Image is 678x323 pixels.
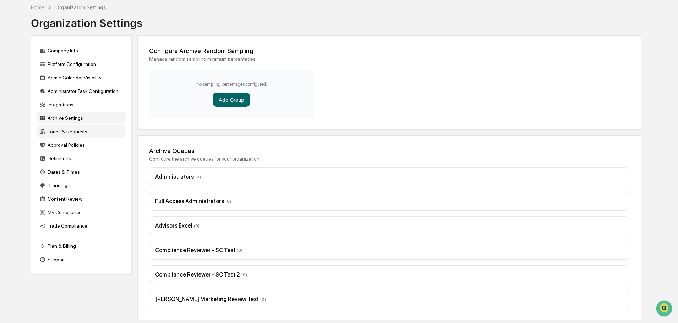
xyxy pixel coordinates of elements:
a: 🔎Data Lookup [4,156,48,168]
span: Preclearance [14,145,46,152]
span: [PERSON_NAME] [22,116,58,121]
div: My Compliance [37,206,126,219]
div: Content Review [37,193,126,205]
div: Support [37,253,126,266]
div: Archive Queues [149,147,629,155]
div: [PERSON_NAME] Marketing Review Test [155,296,623,302]
div: 🖐️ [7,146,13,151]
div: Admin Calendar Visibility [37,71,126,84]
div: Platform Configuration [37,58,126,71]
a: 🖐️Preclearance [4,142,49,155]
img: 8933085812038_c878075ebb4cc5468115_72.jpg [15,54,28,67]
button: Add Group [213,93,250,107]
div: Start new chat [32,54,116,61]
p: How can we help? [7,15,129,26]
div: Organization Settings [55,4,106,10]
button: See all [110,77,129,86]
div: Company Info [37,44,126,57]
span: Pylon [71,176,86,181]
img: 1746055101610-c473b297-6a78-478c-a979-82029cc54cd1 [14,97,20,102]
div: Compliance Reviewer - SC Test [155,247,623,254]
div: Administrators [155,173,623,180]
span: [DATE] [63,96,77,102]
a: 🗄️Attestations [49,142,91,155]
span: ( 0 ) [225,199,231,204]
div: Plan & Billing [37,240,126,252]
span: Attestations [59,145,88,152]
div: Configure Archive Random Sampling [149,47,629,55]
iframe: Open customer support [655,300,674,319]
div: Approval Policies [37,139,126,151]
div: Configure the archive queues for your organization. [149,156,629,162]
div: 🗄️ [51,146,57,151]
span: • [59,96,61,102]
div: Manage random sampling minimum percentages. [149,56,629,62]
div: Advisors Excel [155,222,623,229]
span: ( 0 ) [194,223,199,228]
div: Trade Compliance [37,219,126,232]
div: Past conversations [7,79,48,84]
img: 1746055101610-c473b297-6a78-478c-a979-82029cc54cd1 [7,54,20,67]
div: Branding [37,179,126,192]
span: ( 0 ) [237,248,242,253]
span: ( 0 ) [241,272,247,277]
div: Home [31,4,44,10]
div: We're available if you need us! [32,61,98,67]
div: Definitions [37,152,126,165]
div: Archive Settings [37,112,126,124]
div: Administrator Task Configuration [37,85,126,98]
div: Compliance Reviewer - SC Test 2 [155,271,623,278]
span: • [59,116,61,121]
span: Data Lookup [14,158,45,166]
div: Forms & Requests [37,125,126,138]
div: Full Access Administrators [155,198,623,205]
div: 🔎 [7,159,13,165]
img: Jack Rasmussen [7,90,18,101]
button: Start new chat [121,56,129,65]
div: Dates & Times [37,166,126,178]
a: Powered byPylon [50,176,86,181]
div: Integrations [37,98,126,111]
span: ( 0 ) [260,297,266,302]
p: No sampling percentages configured. [196,82,267,87]
div: Organization Settings [31,11,142,29]
img: Jack Rasmussen [7,109,18,120]
span: ( 0 ) [195,174,201,179]
span: [PERSON_NAME] [22,96,58,102]
img: 1746055101610-c473b297-6a78-478c-a979-82029cc54cd1 [14,116,20,122]
span: [DATE] [63,116,77,121]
